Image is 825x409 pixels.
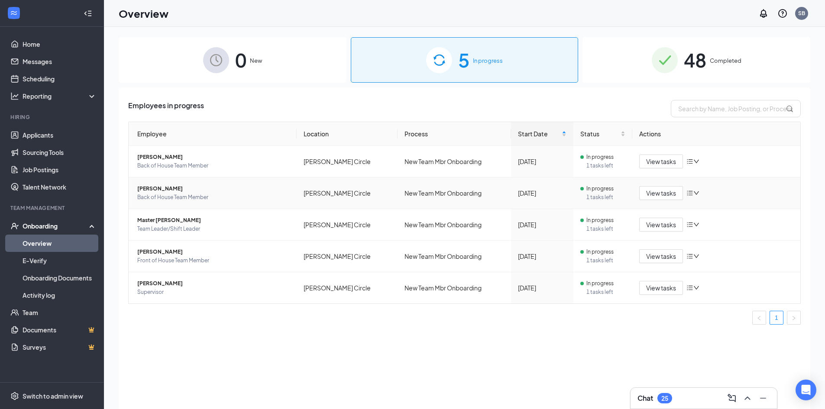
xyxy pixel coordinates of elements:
span: bars [686,253,693,260]
td: New Team Mbr Onboarding [398,177,511,209]
span: right [791,316,796,321]
a: DocumentsCrown [23,321,97,338]
button: View tasks [639,218,683,232]
span: Master [PERSON_NAME] [137,216,290,225]
span: View tasks [646,251,676,261]
div: [DATE] [518,188,567,198]
h3: Chat [637,393,653,403]
a: SurveysCrown [23,338,97,356]
span: bars [686,284,693,291]
h1: Overview [119,6,168,21]
span: View tasks [646,220,676,229]
span: In progress [586,153,614,161]
button: View tasks [639,186,683,200]
div: Open Intercom Messenger [796,380,816,400]
div: [DATE] [518,283,567,293]
a: Sourcing Tools [23,144,97,161]
a: Applicants [23,126,97,144]
li: 1 [770,311,783,325]
span: In progress [586,216,614,225]
span: In progress [586,279,614,288]
th: Actions [632,122,800,146]
svg: Notifications [758,8,769,19]
td: [PERSON_NAME] Circle [297,241,398,272]
span: 1 tasks left [586,193,625,202]
li: Next Page [787,311,801,325]
span: View tasks [646,188,676,198]
span: Supervisor [137,288,290,296]
span: down [693,190,699,196]
svg: ChevronUp [742,393,753,403]
span: [PERSON_NAME] [137,153,290,161]
span: down [693,158,699,164]
span: 48 [684,45,706,75]
td: [PERSON_NAME] Circle [297,209,398,241]
svg: WorkstreamLogo [10,9,18,17]
span: down [693,253,699,259]
button: ComposeMessage [725,391,739,405]
span: 5 [458,45,469,75]
span: Team Leader/Shift Leader [137,225,290,233]
a: Overview [23,235,97,252]
th: Employee [129,122,297,146]
span: View tasks [646,157,676,166]
span: Employees in progress [128,100,204,117]
span: Status [580,129,619,138]
svg: ComposeMessage [727,393,737,403]
span: down [693,222,699,228]
button: ChevronUp [741,391,754,405]
th: Status [573,122,632,146]
span: In progress [586,184,614,193]
a: Onboarding Documents [23,269,97,287]
svg: QuestionInfo [777,8,788,19]
a: Team [23,304,97,321]
div: [DATE] [518,251,567,261]
button: Minimize [756,391,770,405]
td: New Team Mbr Onboarding [398,272,511,303]
td: [PERSON_NAME] Circle [297,272,398,303]
span: Completed [710,56,741,65]
div: Reporting [23,92,97,100]
span: bars [686,158,693,165]
button: left [752,311,766,325]
span: left [757,316,762,321]
button: View tasks [639,155,683,168]
td: New Team Mbr Onboarding [398,146,511,177]
input: Search by Name, Job Posting, or Process [671,100,801,117]
span: New [250,56,262,65]
button: View tasks [639,281,683,295]
span: 1 tasks left [586,256,625,265]
div: Hiring [10,113,95,121]
svg: Analysis [10,92,19,100]
td: [PERSON_NAME] Circle [297,177,398,209]
span: [PERSON_NAME] [137,279,290,288]
span: bars [686,190,693,196]
span: In progress [586,248,614,256]
button: right [787,311,801,325]
div: SB [798,10,805,17]
span: 1 tasks left [586,288,625,296]
span: 1 tasks left [586,161,625,170]
button: View tasks [639,249,683,263]
td: New Team Mbr Onboarding [398,241,511,272]
li: Previous Page [752,311,766,325]
span: 0 [235,45,246,75]
div: Team Management [10,204,95,212]
a: Talent Network [23,178,97,196]
div: 25 [661,395,668,402]
span: Front of House Team Member [137,256,290,265]
td: [PERSON_NAME] Circle [297,146,398,177]
span: 1 tasks left [586,225,625,233]
svg: Settings [10,392,19,400]
span: Start Date [518,129,560,138]
td: New Team Mbr Onboarding [398,209,511,241]
a: Home [23,35,97,53]
svg: Minimize [758,393,768,403]
svg: Collapse [84,9,92,18]
a: Job Postings [23,161,97,178]
a: Scheduling [23,70,97,87]
span: down [693,285,699,291]
div: Switch to admin view [23,392,83,400]
a: E-Verify [23,252,97,269]
div: Onboarding [23,222,89,230]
